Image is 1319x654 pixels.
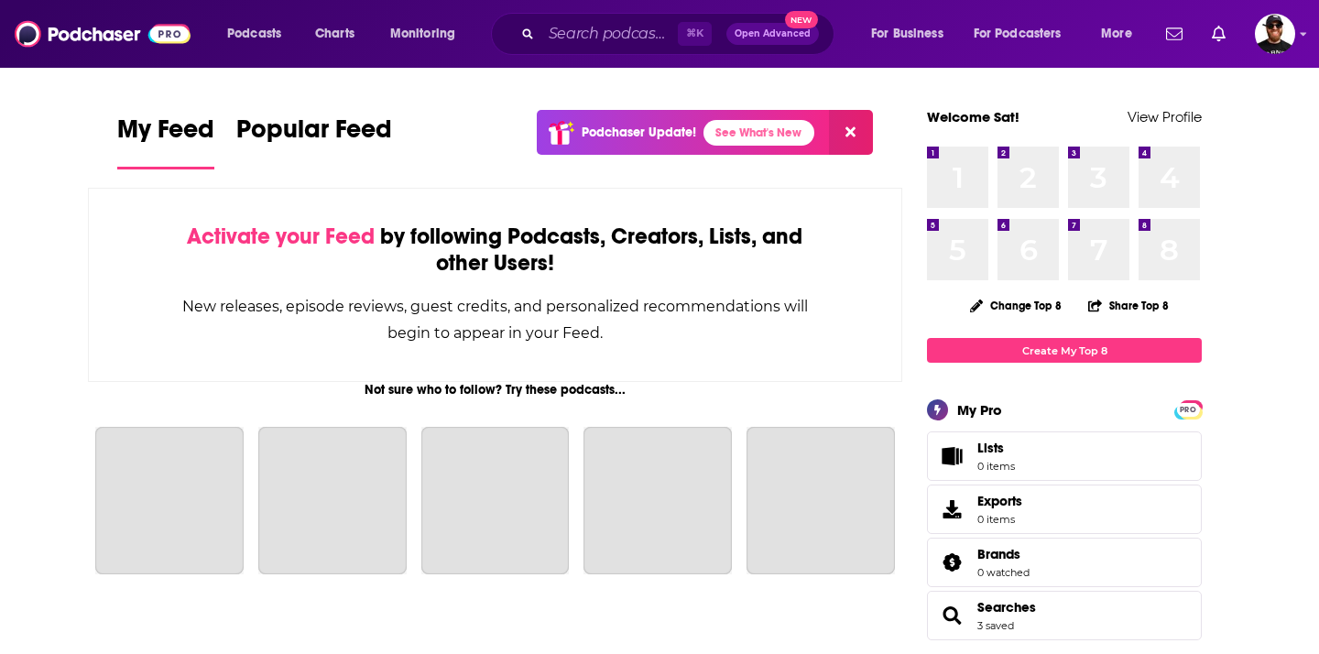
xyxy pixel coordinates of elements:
[1087,288,1170,323] button: Share Top 8
[117,114,214,156] span: My Feed
[977,460,1015,473] span: 0 items
[927,108,1019,125] a: Welcome Sat!
[703,120,814,146] a: See What's New
[187,223,375,250] span: Activate your Feed
[15,16,191,51] img: Podchaser - Follow, Share and Rate Podcasts
[1128,108,1202,125] a: View Profile
[236,114,392,156] span: Popular Feed
[974,21,1062,47] span: For Podcasters
[508,13,852,55] div: Search podcasts, credits, & more...
[977,493,1022,509] span: Exports
[1177,402,1199,416] a: PRO
[977,546,1020,562] span: Brands
[927,591,1202,640] span: Searches
[933,496,970,522] span: Exports
[1205,18,1233,49] a: Show notifications dropdown
[927,338,1202,363] a: Create My Top 8
[1088,19,1155,49] button: open menu
[747,427,895,575] a: My Favorite Murder with Karen Kilgariff and Georgia Hardstark
[933,603,970,628] a: Searches
[858,19,966,49] button: open menu
[977,619,1014,632] a: 3 saved
[726,23,819,45] button: Open AdvancedNew
[214,19,305,49] button: open menu
[236,114,392,169] a: Popular Feed
[390,21,455,47] span: Monitoring
[933,443,970,469] span: Lists
[582,125,696,140] p: Podchaser Update!
[303,19,365,49] a: Charts
[977,566,1030,579] a: 0 watched
[977,546,1030,562] a: Brands
[785,11,818,28] span: New
[95,427,244,575] a: The Joe Rogan Experience
[927,431,1202,481] a: Lists
[977,513,1022,526] span: 0 items
[180,223,810,277] div: by following Podcasts, Creators, Lists, and other Users!
[1101,21,1132,47] span: More
[583,427,732,575] a: The Daily
[735,29,811,38] span: Open Advanced
[88,382,902,398] div: Not sure who to follow? Try these podcasts...
[871,21,943,47] span: For Business
[315,21,354,47] span: Charts
[678,22,712,46] span: ⌘ K
[541,19,678,49] input: Search podcasts, credits, & more...
[962,19,1088,49] button: open menu
[933,550,970,575] a: Brands
[927,538,1202,587] span: Brands
[258,427,407,575] a: This American Life
[977,599,1036,616] a: Searches
[957,401,1002,419] div: My Pro
[1255,14,1295,54] span: Logged in as Stewart from Sat Chats
[1255,14,1295,54] button: Show profile menu
[927,485,1202,534] a: Exports
[227,21,281,47] span: Podcasts
[1255,14,1295,54] img: User Profile
[977,440,1004,456] span: Lists
[1177,403,1199,417] span: PRO
[421,427,570,575] a: Planet Money
[977,440,1015,456] span: Lists
[377,19,479,49] button: open menu
[180,293,810,346] div: New releases, episode reviews, guest credits, and personalized recommendations will begin to appe...
[117,114,214,169] a: My Feed
[959,294,1073,317] button: Change Top 8
[1159,18,1190,49] a: Show notifications dropdown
